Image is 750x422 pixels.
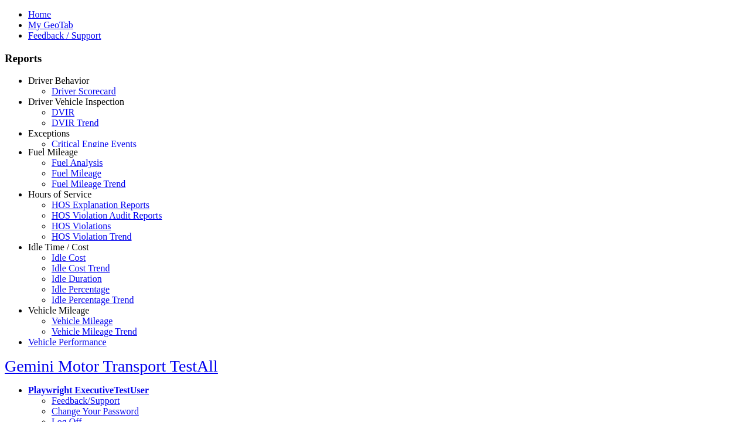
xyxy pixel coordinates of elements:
a: Idle Cost [52,253,86,263]
a: Fuel Mileage Trend [52,179,125,189]
a: Vehicle Performance [28,337,107,347]
a: HOS Explanation Reports [52,200,149,210]
a: HOS Violation Audit Reports [52,210,162,220]
a: Home [28,9,51,19]
a: Exceptions [28,128,70,138]
a: Driver Behavior [28,76,89,86]
a: Idle Duration [52,274,102,284]
a: Vehicle Mileage Trend [52,326,137,336]
a: DVIR [52,107,74,117]
a: Driver Vehicle Inspection [28,97,124,107]
a: Critical Engine Events [52,139,137,149]
a: Fuel Mileage [52,168,101,178]
a: Vehicle Mileage [52,316,112,326]
a: Driver Scorecard [52,86,116,96]
a: DVIR Trend [52,118,98,128]
a: Idle Time / Cost [28,242,89,252]
a: Fuel Mileage [28,147,78,157]
a: HOS Violations [52,221,111,231]
a: Hours of Service [28,189,91,199]
a: HOS Violation Trend [52,232,132,241]
h3: Reports [5,52,745,65]
a: Fuel Analysis [52,158,103,168]
a: Change Your Password [52,406,139,416]
a: My GeoTab [28,20,73,30]
a: Feedback / Support [28,30,101,40]
a: Playwright ExecutiveTestUser [28,385,149,395]
a: Idle Percentage [52,284,110,294]
a: Idle Percentage Trend [52,295,134,305]
a: Feedback/Support [52,396,120,406]
a: Idle Cost Trend [52,263,110,273]
a: Gemini Motor Transport TestAll [5,357,218,375]
a: Vehicle Mileage [28,305,89,315]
